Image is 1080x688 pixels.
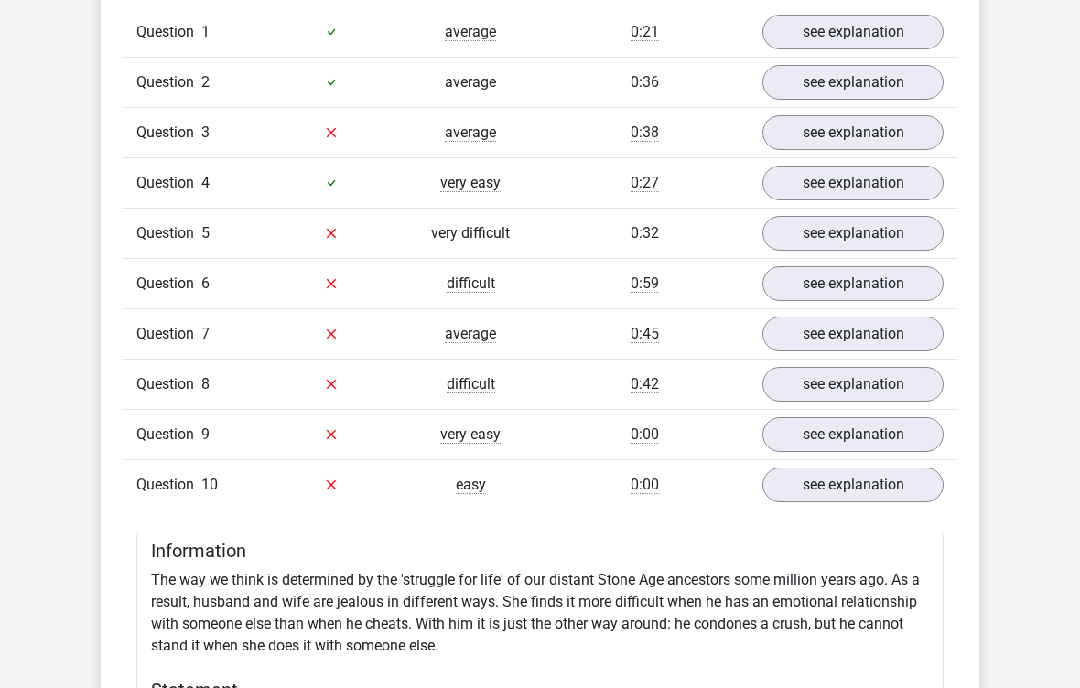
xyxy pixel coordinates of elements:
[762,418,944,453] a: see explanation
[631,376,659,394] span: 0:42
[445,326,496,344] span: average
[445,24,496,42] span: average
[201,477,218,494] span: 10
[631,275,659,294] span: 0:59
[136,475,201,497] span: Question
[201,24,210,41] span: 1
[762,217,944,252] a: see explanation
[762,66,944,101] a: see explanation
[447,376,495,394] span: difficult
[445,74,496,92] span: average
[440,426,501,445] span: very easy
[201,326,210,343] span: 7
[201,175,210,192] span: 4
[631,24,659,42] span: 0:21
[201,426,210,444] span: 9
[456,477,486,495] span: easy
[201,74,210,91] span: 2
[440,175,501,193] span: very easy
[762,368,944,403] a: see explanation
[136,123,201,145] span: Question
[631,74,659,92] span: 0:36
[201,275,210,293] span: 6
[201,376,210,393] span: 8
[201,124,210,142] span: 3
[136,274,201,296] span: Question
[762,317,944,352] a: see explanation
[631,426,659,445] span: 0:00
[631,477,659,495] span: 0:00
[136,223,201,245] span: Question
[631,124,659,143] span: 0:38
[762,267,944,302] a: see explanation
[631,175,659,193] span: 0:27
[762,468,944,503] a: see explanation
[136,22,201,44] span: Question
[151,541,929,563] h5: Information
[762,167,944,201] a: see explanation
[631,225,659,243] span: 0:32
[136,72,201,94] span: Question
[136,324,201,346] span: Question
[136,173,201,195] span: Question
[136,374,201,396] span: Question
[762,16,944,50] a: see explanation
[431,225,510,243] span: very difficult
[201,225,210,242] span: 5
[631,326,659,344] span: 0:45
[447,275,495,294] span: difficult
[445,124,496,143] span: average
[136,425,201,446] span: Question
[762,116,944,151] a: see explanation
